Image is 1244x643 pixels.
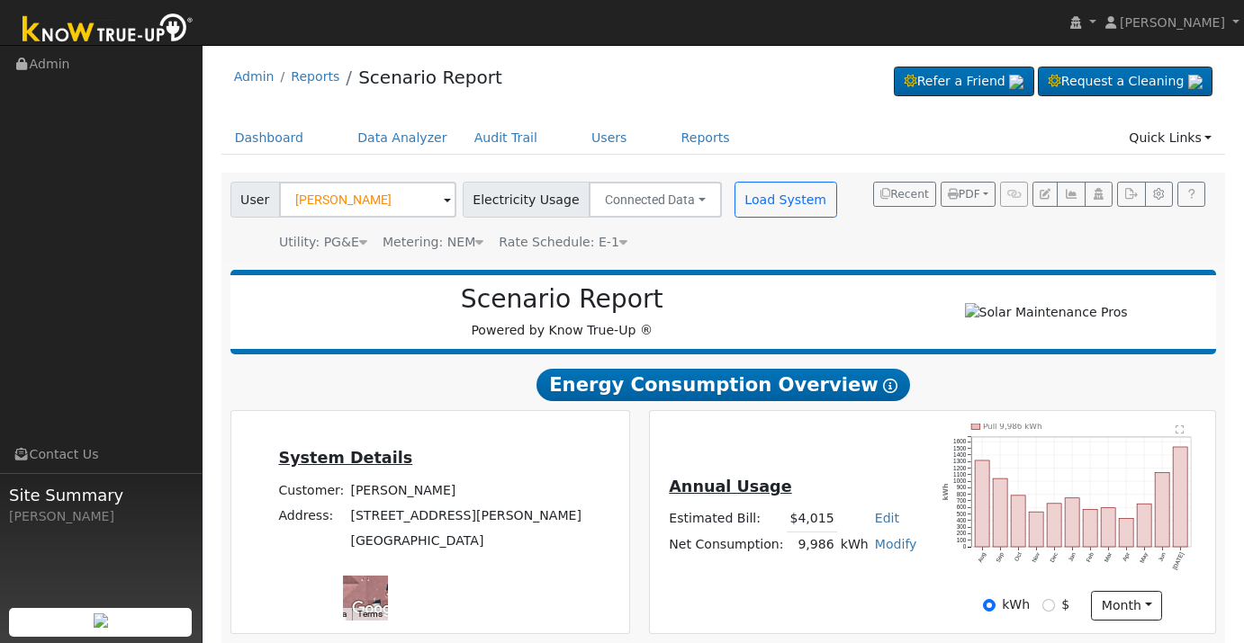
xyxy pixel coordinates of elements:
[536,369,909,401] span: Energy Consumption Overview
[1120,15,1225,30] span: [PERSON_NAME]
[948,188,980,201] span: PDF
[953,478,967,484] text: 1000
[837,531,871,558] td: kWh
[357,609,383,619] a: Terms
[941,182,996,207] button: PDF
[383,233,483,252] div: Metering: NEM
[1083,510,1097,548] rect: onclick=""
[9,483,193,507] span: Site Summary
[94,613,108,628] img: retrieve
[977,551,987,564] text: Aug
[975,460,989,547] rect: onclick=""
[239,284,885,340] div: Powered by Know True-Up ®
[344,121,461,155] a: Data Analyzer
[875,537,917,551] a: Modify
[589,182,722,218] button: Connected Data
[1049,551,1059,564] text: Dec
[666,531,787,558] td: Net Consumption:
[1177,182,1205,207] a: Help Link
[1173,447,1187,547] rect: onclick=""
[953,471,967,478] text: 1100
[956,491,966,497] text: 800
[1171,551,1185,571] text: [DATE]
[1065,498,1079,547] rect: onclick=""
[942,484,950,501] text: kWh
[463,182,590,218] span: Electricity Usage
[347,597,407,621] a: Open this area in Google Maps (opens a new window)
[956,485,966,491] text: 900
[953,465,967,471] text: 1200
[1145,182,1173,207] button: Settings
[983,599,996,612] input: kWh
[735,182,837,218] button: Load System
[499,235,627,249] span: Alias: E1
[1101,508,1115,547] rect: onclick=""
[669,478,791,496] u: Annual Usage
[666,506,787,532] td: Estimated Bill:
[9,507,193,526] div: [PERSON_NAME]
[983,422,1042,431] text: Pull 9,986 kWh
[1119,519,1133,548] rect: onclick=""
[956,497,966,504] text: 700
[291,69,339,84] a: Reports
[787,531,837,558] td: 9,986
[1139,551,1150,565] text: May
[14,10,203,50] img: Know True-Up
[221,121,318,155] a: Dashboard
[956,537,966,543] text: 100
[956,523,966,530] text: 300
[956,505,966,511] text: 600
[993,478,1007,547] rect: onclick=""
[1031,551,1041,564] text: Nov
[347,478,585,503] td: [PERSON_NAME]
[1042,599,1055,612] input: $
[1067,551,1077,563] text: Jan
[1029,512,1043,547] rect: onclick=""
[1047,504,1061,547] rect: onclick=""
[275,503,347,528] td: Address:
[1061,595,1069,614] label: $
[1103,551,1113,564] text: Mar
[1091,591,1162,621] button: month
[787,506,837,532] td: $4,015
[1085,551,1095,563] text: Feb
[875,511,899,525] a: Edit
[965,303,1128,322] img: Solar Maintenance Pros
[1002,595,1030,614] label: kWh
[963,543,967,549] text: 0
[953,458,967,464] text: 1300
[1038,67,1212,97] a: Request a Cleaning
[278,449,412,467] u: System Details
[347,503,585,528] td: [STREET_ADDRESS][PERSON_NAME]
[230,182,280,218] span: User
[1137,504,1151,547] rect: onclick=""
[461,121,551,155] a: Audit Trail
[873,182,936,207] button: Recent
[234,69,275,84] a: Admin
[894,67,1034,97] a: Refer a Friend
[1011,496,1025,547] rect: onclick=""
[347,528,585,553] td: [GEOGRAPHIC_DATA]
[956,531,966,537] text: 200
[995,551,1005,564] text: Sep
[279,233,367,252] div: Utility: PG&E
[1115,121,1225,155] a: Quick Links
[1057,182,1085,207] button: Multi-Series Graph
[1158,551,1167,563] text: Jun
[347,597,407,621] img: Google
[1009,75,1023,89] img: retrieve
[248,284,875,315] h2: Scenario Report
[358,67,502,88] a: Scenario Report
[1013,551,1023,562] text: Oct
[578,121,641,155] a: Users
[1032,182,1058,207] button: Edit User
[1176,424,1184,433] text: 
[953,438,967,444] text: 1600
[953,451,967,458] text: 1400
[956,517,966,523] text: 400
[275,478,347,503] td: Customer:
[883,379,897,393] i: Show Help
[1188,75,1203,89] img: retrieve
[1122,551,1132,563] text: Apr
[279,182,456,218] input: Select a User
